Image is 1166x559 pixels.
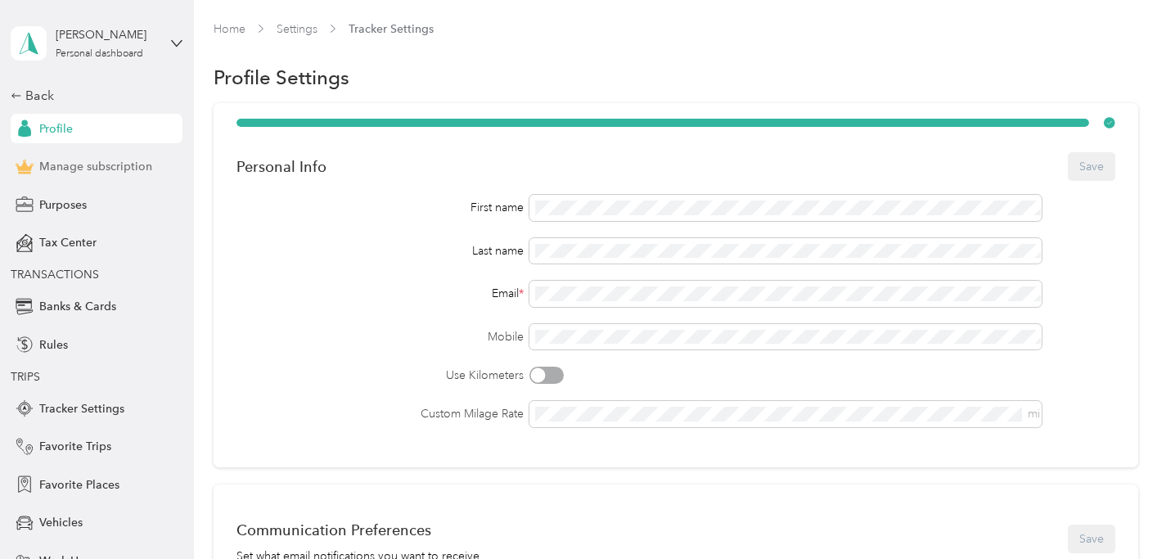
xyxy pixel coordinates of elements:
[236,367,524,384] label: Use Kilometers
[11,370,40,384] span: TRIPS
[39,120,73,137] span: Profile
[39,336,68,354] span: Rules
[1074,467,1166,559] iframe: Everlance-gr Chat Button Frame
[349,20,434,38] span: Tracker Settings
[39,476,119,494] span: Favorite Places
[236,242,524,259] div: Last name
[11,268,99,282] span: TRANSACTIONS
[236,405,524,422] label: Custom Milage Rate
[56,49,143,59] div: Personal dashboard
[236,285,524,302] div: Email
[39,234,97,251] span: Tax Center
[236,521,483,539] div: Communication Preferences
[1028,407,1040,421] span: mi
[277,22,317,36] a: Settings
[214,22,245,36] a: Home
[39,438,111,455] span: Favorite Trips
[56,26,158,43] div: [PERSON_NAME]
[39,514,83,531] span: Vehicles
[11,86,174,106] div: Back
[236,199,524,216] div: First name
[236,158,326,175] div: Personal Info
[39,298,116,315] span: Banks & Cards
[214,69,349,86] h1: Profile Settings
[39,400,124,417] span: Tracker Settings
[39,158,152,175] span: Manage subscription
[236,328,524,345] label: Mobile
[39,196,87,214] span: Purposes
